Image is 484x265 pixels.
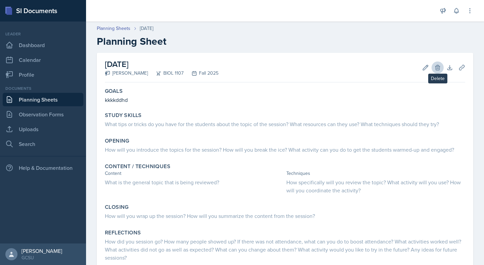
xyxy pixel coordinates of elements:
a: Calendar [3,53,83,67]
label: Opening [105,138,129,144]
label: Content / Techniques [105,163,170,170]
div: How specifically will you review the topic? What activity will you use? How will you coordinate t... [286,178,465,194]
div: How will you introduce the topics for the session? How will you break the ice? What activity can ... [105,146,465,154]
div: Fall 2025 [184,70,218,77]
div: How did you session go? How many people showed up? If there was not attendance, what can you do t... [105,237,465,262]
a: Observation Forms [3,108,83,121]
button: Delete [432,62,444,74]
div: [PERSON_NAME] [105,70,148,77]
a: Profile [3,68,83,81]
div: How will you wrap up the session? How will you summarize the content from the session? [105,212,465,220]
a: Planning Sheets [97,25,130,32]
label: Goals [105,88,123,94]
div: Content [105,170,284,177]
div: Help & Documentation [3,161,83,175]
div: Documents [3,85,83,91]
a: Planning Sheets [3,93,83,106]
a: Dashboard [3,38,83,52]
div: GCSU [22,254,62,261]
a: Search [3,137,83,151]
div: Techniques [286,170,465,177]
label: Reflections [105,229,141,236]
p: kkkkddhd [105,96,465,104]
h2: [DATE] [105,58,218,70]
div: What tips or tricks do you have for the students about the topic of the session? What resources c... [105,120,465,128]
label: Closing [105,204,129,211]
h2: Planning Sheet [97,35,473,47]
label: Study Skills [105,112,142,119]
div: Leader [3,31,83,37]
a: Uploads [3,122,83,136]
div: [DATE] [140,25,153,32]
div: [PERSON_NAME] [22,248,62,254]
div: BIOL 1107 [148,70,184,77]
div: What is the general topic that is being reviewed? [105,178,284,186]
